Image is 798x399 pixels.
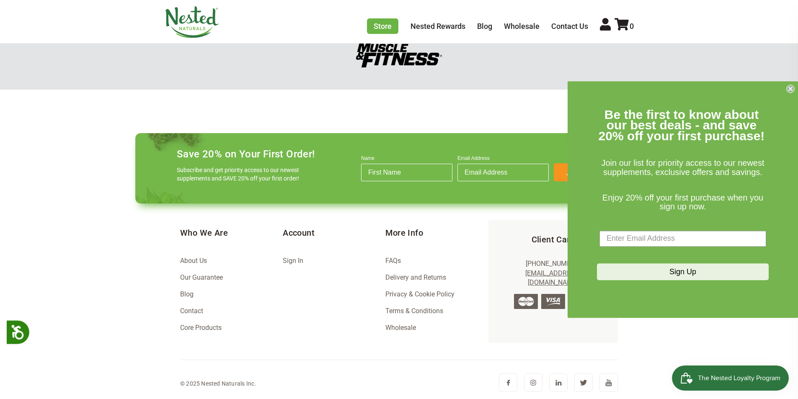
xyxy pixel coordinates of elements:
[502,234,604,245] h5: Client Care
[597,263,769,280] button: Sign Up
[177,148,315,160] h4: Save 20% on Your First Order!
[411,22,465,31] a: Nested Rewards
[177,166,302,183] p: Subscribe and get priority access to our newest supplements and SAVE 20% off your first order!
[180,273,223,281] a: Our Guarantee
[180,227,283,239] h5: Who We Are
[283,257,303,265] a: Sign In
[385,307,443,315] a: Terms & Conditions
[457,164,549,181] input: Email Address
[525,269,581,286] a: [EMAIL_ADDRESS][DOMAIN_NAME]
[599,231,766,247] input: Enter Email Address
[786,85,795,93] button: Close dialog
[615,22,634,31] a: 0
[180,290,194,298] a: Blog
[180,257,207,265] a: About Us
[568,81,798,318] div: FLYOUT Form
[385,273,446,281] a: Delivery and Returns
[602,193,763,211] span: Enjoy 20% off your first purchase when you sign up now.
[180,307,203,315] a: Contact
[361,164,452,181] input: First Name
[165,6,219,38] img: Nested Naturals
[385,290,455,298] a: Privacy & Cookie Policy
[630,22,634,31] span: 0
[526,260,581,268] a: [PHONE_NUMBER]
[180,378,256,389] div: © 2025 Nested Naturals Inc.
[283,227,385,239] h5: Account
[554,163,617,181] button: Join & Save!
[180,324,222,332] a: Core Products
[385,324,416,332] a: Wholesale
[385,257,401,265] a: FAQs
[601,159,764,177] span: Join our list for priority access to our newest supplements, exclusive offers and savings.
[367,18,398,34] a: Store
[672,366,790,391] iframe: Button to open loyalty program pop-up
[551,22,588,31] a: Contact Us
[504,22,540,31] a: Wholesale
[356,42,442,67] img: MF.png
[599,108,765,143] span: Be the first to know about our best deals - and save 20% off your first purchase!
[514,294,592,309] img: credit-cards.png
[457,155,549,164] label: Email Address
[385,227,488,239] h5: More Info
[477,22,492,31] a: Blog
[361,155,452,164] label: Name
